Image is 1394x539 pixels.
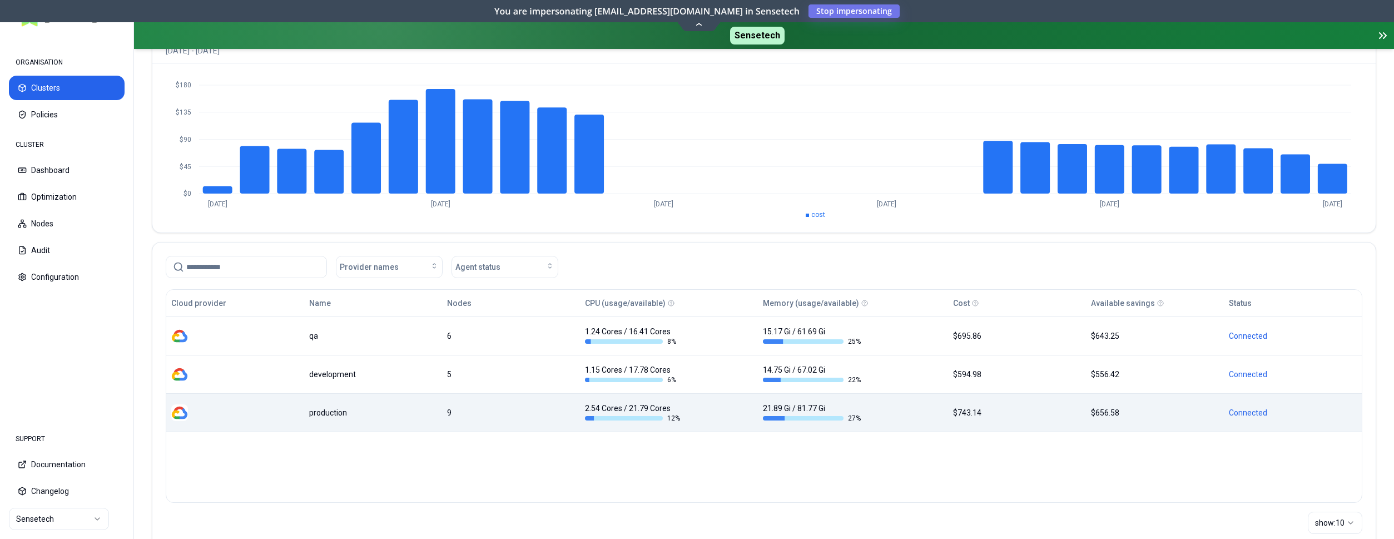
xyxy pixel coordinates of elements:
p: [DATE] - [DATE] [166,45,220,56]
div: 5 [447,369,575,380]
div: CLUSTER [9,133,125,156]
img: gcp [171,328,188,344]
div: 9 [447,407,575,418]
div: $643.25 [1091,330,1219,342]
tspan: [DATE] [1100,200,1119,208]
div: 6 % [585,375,683,384]
tspan: $0 [183,190,191,197]
div: 15.17 Gi / 61.69 Gi [763,326,861,346]
tspan: [DATE] [431,200,450,208]
span: Sensetech [730,27,785,44]
button: Cloud provider [171,292,226,314]
div: ORGANISATION [9,51,125,73]
div: $656.58 [1091,407,1219,418]
div: qa [309,330,437,342]
div: 12 % [585,414,683,423]
button: Memory (usage/available) [763,292,859,314]
img: gcp [171,404,188,421]
tspan: $135 [176,108,191,116]
span: Provider names [340,261,399,273]
button: Nodes [447,292,472,314]
img: gcp [171,366,188,383]
div: 22 % [763,375,861,384]
button: Cost [953,292,970,314]
div: Connected [1229,369,1357,380]
tspan: $180 [176,81,191,89]
div: 14.75 Gi / 67.02 Gi [763,364,861,384]
button: Provider names [336,256,443,278]
tspan: [DATE] [208,200,227,208]
div: 27 % [763,414,861,423]
div: 1.24 Cores / 16.41 Cores [585,326,683,346]
div: Connected [1229,330,1357,342]
button: Audit [9,238,125,263]
button: Dashboard [9,158,125,182]
button: Clusters [9,76,125,100]
div: 1.15 Cores / 17.78 Cores [585,364,683,384]
button: Optimization [9,185,125,209]
div: 8 % [585,337,683,346]
button: Policies [9,102,125,127]
div: Connected [1229,407,1357,418]
button: Documentation [9,452,125,477]
div: $695.86 [953,330,1081,342]
tspan: [DATE] [1323,200,1342,208]
button: Agent status [452,256,558,278]
button: Nodes [9,211,125,236]
tspan: $90 [180,136,191,144]
div: production [309,407,437,418]
div: 25 % [763,337,861,346]
div: Status [1229,298,1252,309]
span: Agent status [455,261,500,273]
div: $556.42 [1091,369,1219,380]
tspan: [DATE] [877,200,896,208]
button: Configuration [9,265,125,289]
div: $743.14 [953,407,1081,418]
div: development [309,369,437,380]
div: $594.98 [953,369,1081,380]
button: Name [309,292,331,314]
button: Changelog [9,479,125,503]
div: SUPPORT [9,428,125,450]
button: CPU (usage/available) [585,292,666,314]
div: 2.54 Cores / 21.79 Cores [585,403,683,423]
button: Available savings [1091,292,1155,314]
span: cost [811,211,825,219]
div: 21.89 Gi / 81.77 Gi [763,403,861,423]
tspan: [DATE] [654,200,673,208]
div: 6 [447,330,575,342]
tspan: $45 [180,163,191,171]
